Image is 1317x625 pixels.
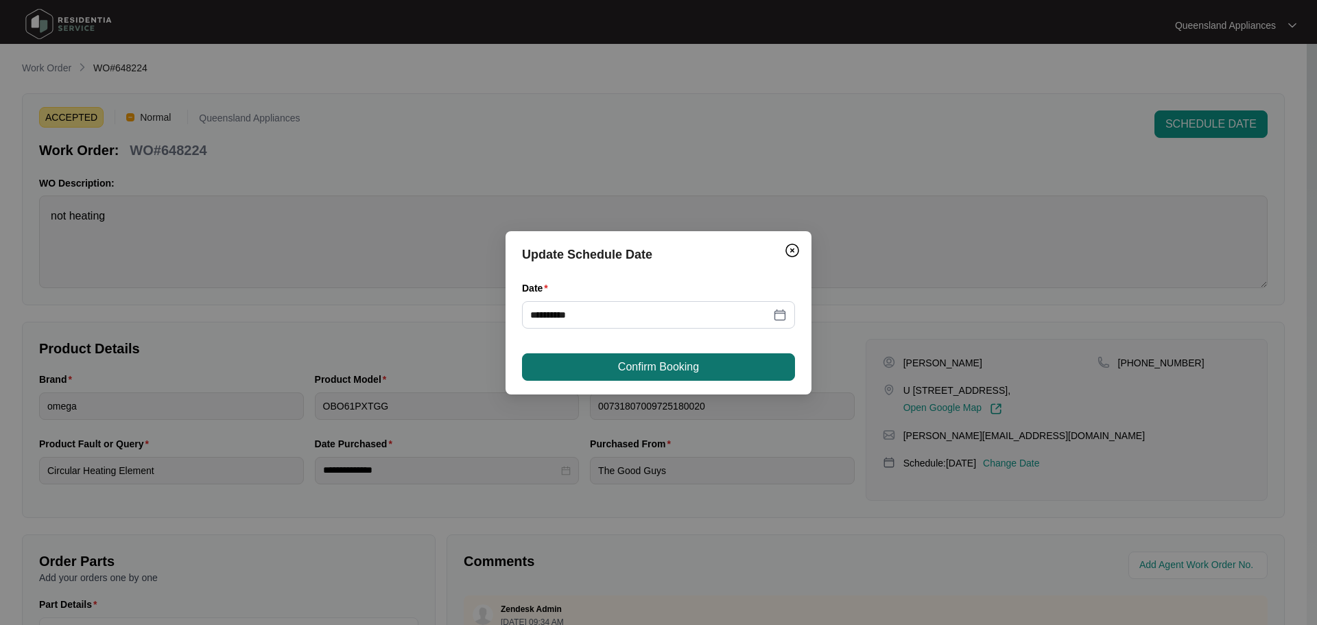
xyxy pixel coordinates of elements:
label: Date [522,281,554,295]
button: Confirm Booking [522,353,795,381]
button: Close [781,239,803,261]
input: Date [530,307,770,322]
div: Update Schedule Date [522,245,795,264]
span: Confirm Booking [618,359,699,375]
img: closeCircle [784,242,800,259]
